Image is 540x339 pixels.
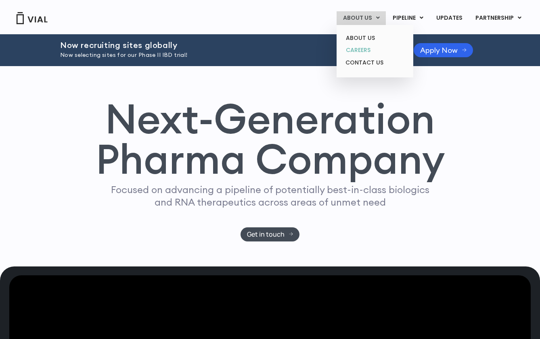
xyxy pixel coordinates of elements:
[339,44,410,56] a: CAREERS
[95,98,445,180] h1: Next-Generation Pharma Company
[430,11,469,25] a: UPDATES
[107,183,433,208] p: Focused on advancing a pipeline of potentially best-in-class biologics and RNA therapeutics acros...
[241,227,300,241] a: Get in touch
[420,47,458,53] span: Apply Now
[60,51,393,60] p: Now selecting sites for our Phase II IBD trial!
[337,11,386,25] a: ABOUT USMenu Toggle
[339,56,410,69] a: CONTACT US
[16,12,48,24] img: Vial Logo
[247,231,285,237] span: Get in touch
[339,32,410,44] a: ABOUT US
[469,11,528,25] a: PARTNERSHIPMenu Toggle
[386,11,429,25] a: PIPELINEMenu Toggle
[414,43,473,57] a: Apply Now
[60,41,393,50] h2: Now recruiting sites globally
